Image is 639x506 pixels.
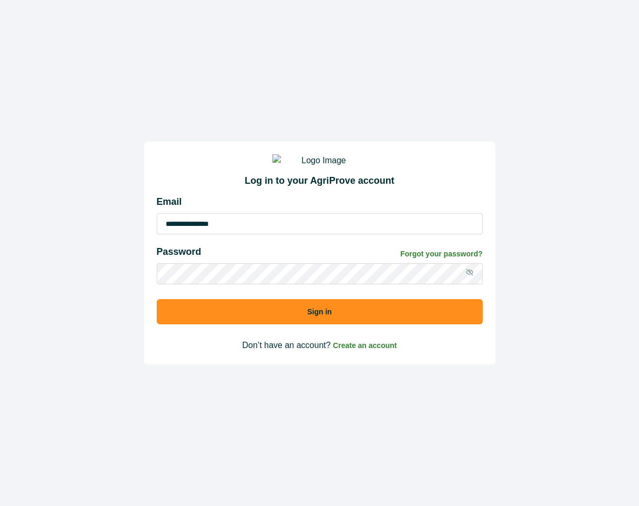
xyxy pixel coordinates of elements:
[333,341,397,350] a: Create an account
[157,245,201,259] p: Password
[157,299,483,324] button: Sign in
[272,154,367,167] img: Logo Image
[157,195,483,209] p: Email
[400,249,482,260] a: Forgot your password?
[157,175,483,187] h2: Log in to your AgriProve account
[333,341,397,350] span: Create an account
[157,339,483,352] p: Don’t have an account?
